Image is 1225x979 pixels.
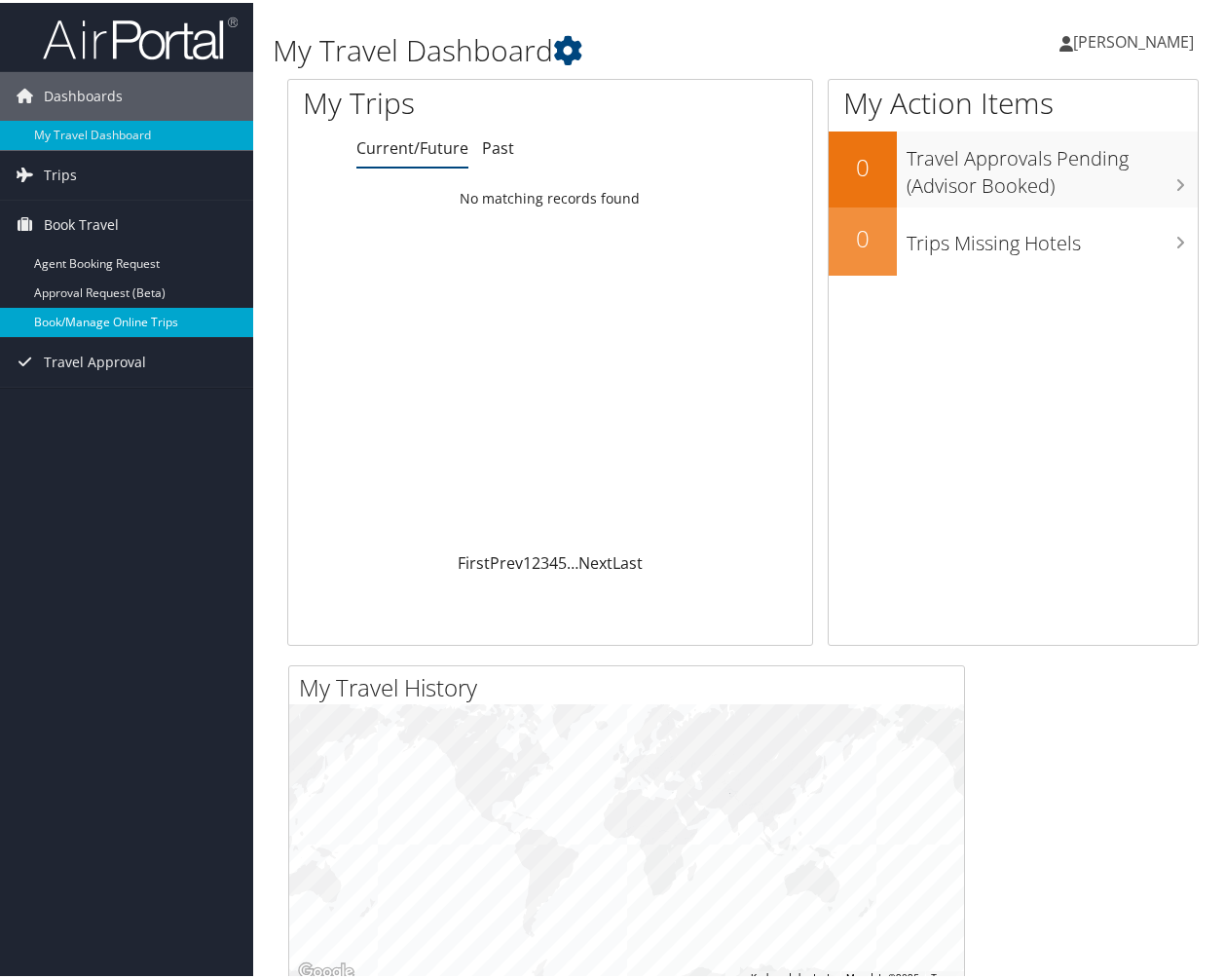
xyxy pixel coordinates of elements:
[44,69,123,118] span: Dashboards
[299,668,964,701] h2: My Travel History
[549,549,558,571] a: 4
[829,219,897,252] h2: 0
[490,549,523,571] a: Prev
[44,335,146,384] span: Travel Approval
[482,134,514,156] a: Past
[578,549,612,571] a: Next
[558,549,567,571] a: 5
[1073,28,1194,50] span: [PERSON_NAME]
[829,129,1198,204] a: 0Travel Approvals Pending (Advisor Booked)
[458,549,490,571] a: First
[532,549,540,571] a: 2
[907,132,1198,197] h3: Travel Approvals Pending (Advisor Booked)
[907,217,1198,254] h3: Trips Missing Hotels
[273,27,900,68] h1: My Travel Dashboard
[612,549,643,571] a: Last
[540,549,549,571] a: 3
[44,148,77,197] span: Trips
[356,134,468,156] a: Current/Future
[829,205,1198,273] a: 0Trips Missing Hotels
[43,13,238,58] img: airportal-logo.png
[829,148,897,181] h2: 0
[303,80,579,121] h1: My Trips
[44,198,119,246] span: Book Travel
[288,178,812,213] td: No matching records found
[1059,10,1213,68] a: [PERSON_NAME]
[523,549,532,571] a: 1
[567,549,578,571] span: …
[829,80,1198,121] h1: My Action Items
